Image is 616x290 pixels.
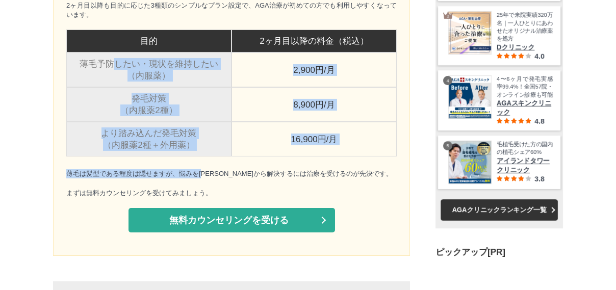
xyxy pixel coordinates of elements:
td: 8,900円/月 [232,87,397,122]
span: AGAスキンクリニック [497,99,553,117]
a: AGAスキンクリニック 4〜6ヶ月で発毛実感率99.4%！全国57院・オンライン診療も可能 AGAスキンクリニック 4.8 [448,75,553,125]
td: 16,900円/月 [232,122,397,156]
img: アイランドタワークリニック [449,141,491,183]
a: 無料カウンセリングを受ける [129,208,335,232]
span: 4.8 [534,117,544,125]
img: AGAスキンクリニック [449,76,491,118]
img: Dクリニック [449,12,491,54]
span: 25年で来院実績320万名｜一人ひとりにあわせたオリジナル治療薬を処方 [497,11,553,43]
span: アイランドタワークリニック [497,156,553,175]
td: 2,900円/月 [232,52,397,87]
span: 4.0 [534,52,544,60]
p: 薄毛は髪型である程度は隠せますが、悩みを[PERSON_NAME]から解決するには治療を受けるのが先決です。 [66,169,397,178]
td: 目的 [66,30,232,52]
td: 薄毛予防したい・現状を維持したい （内服薬） [66,52,232,87]
a: AGAクリニックランキング一覧 [441,199,558,221]
span: 3.8 [534,175,544,183]
td: より踏み込んだ発毛対策 （内服薬2種＋外用薬） [66,122,232,156]
p: まずは無料カウンセリングを受けてみましょう。 [66,189,397,198]
td: 2ヶ月目以降の料金（税込） [232,30,397,52]
a: アイランドタワークリニック 毛植毛受けた方の国内の植毛シェア60% アイランドタワークリニック 3.8 [448,141,553,184]
a: Dクリニック 25年で来院実績320万名｜一人ひとりにあわせたオリジナル治療薬を処方 Dクリニック 4.0 [448,11,553,60]
p: 2ヶ月目以降も目的に応じた3種類のシンプルなプラン設定で、AGA治療が初めての方でも利用しやすくなっています。 [66,1,397,19]
span: 4〜6ヶ月で発毛実感率99.4%！全国57院・オンライン診療も可能 [497,75,553,99]
span: 毛植毛受けた方の国内の植毛シェア60% [497,141,553,156]
td: 発毛対策 （内服薬2種） [66,87,232,122]
h3: ピックアップ[PR] [435,246,563,258]
span: Dクリニック [497,43,553,52]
